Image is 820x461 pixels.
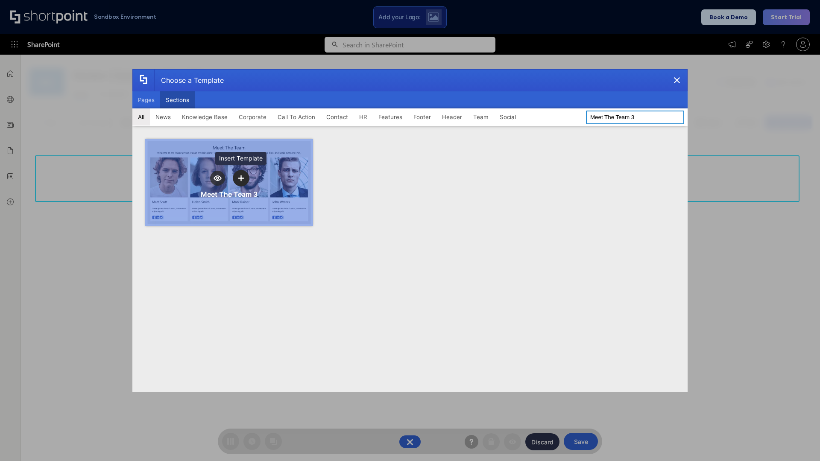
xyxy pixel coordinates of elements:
[201,190,258,198] div: Meet The Team 3
[586,111,684,124] input: Search
[373,108,408,125] button: Features
[408,108,436,125] button: Footer
[272,108,321,125] button: Call To Action
[777,420,820,461] iframe: Chat Widget
[132,108,150,125] button: All
[494,108,521,125] button: Social
[176,108,233,125] button: Knowledge Base
[233,108,272,125] button: Corporate
[321,108,354,125] button: Contact
[354,108,373,125] button: HR
[468,108,494,125] button: Team
[150,108,176,125] button: News
[132,69,688,392] div: template selector
[154,70,224,91] div: Choose a Template
[160,91,195,108] button: Sections
[436,108,468,125] button: Header
[132,91,160,108] button: Pages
